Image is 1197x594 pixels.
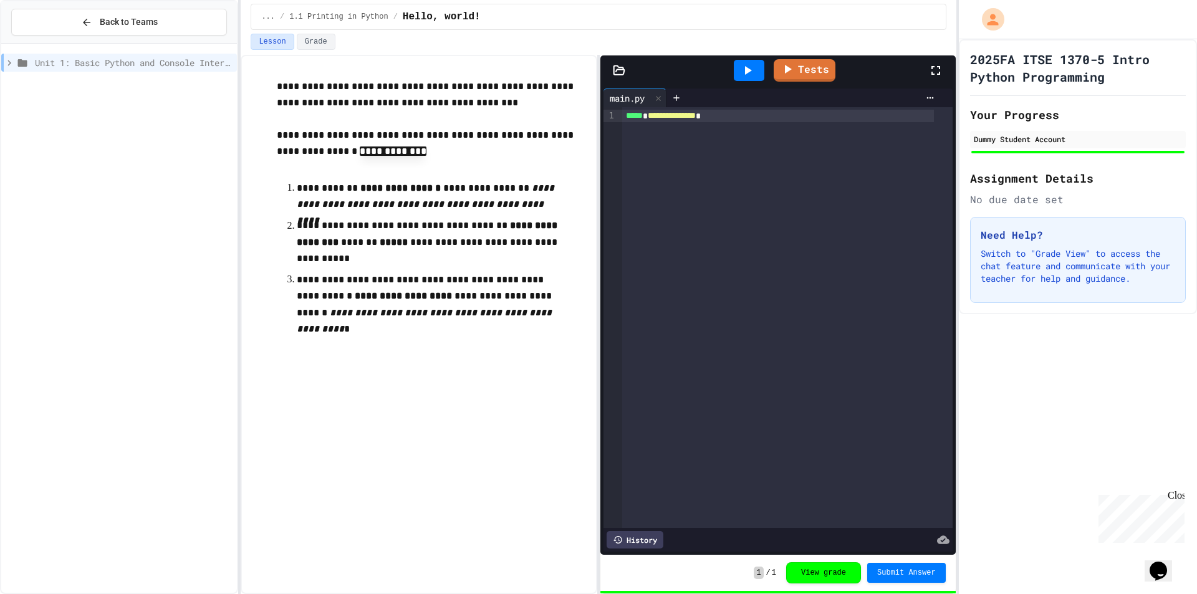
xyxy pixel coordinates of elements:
div: Chat with us now!Close [5,5,86,79]
a: Tests [774,59,835,82]
div: My Account [969,5,1007,34]
h2: Assignment Details [970,170,1186,187]
span: Back to Teams [100,16,158,29]
h3: Need Help? [981,228,1175,242]
div: Dummy Student Account [974,133,1182,145]
span: 1 [772,568,776,578]
div: 1 [603,110,616,122]
p: Switch to "Grade View" to access the chat feature and communicate with your teacher for help and ... [981,247,1175,285]
div: main.py [603,92,651,105]
button: Submit Answer [867,563,946,583]
h1: 2025FA ITSE 1370-5 Intro Python Programming [970,50,1186,85]
div: History [607,531,663,548]
button: Grade [297,34,335,50]
span: Hello, world! [403,9,481,24]
button: Back to Teams [11,9,227,36]
iframe: chat widget [1145,544,1185,582]
button: View grade [786,562,861,583]
span: Unit 1: Basic Python and Console Interaction [35,56,232,69]
div: No due date set [970,192,1186,207]
span: 1 [754,567,763,579]
button: Lesson [251,34,294,50]
span: ... [261,12,275,22]
h2: Your Progress [970,106,1186,123]
span: / [280,12,284,22]
iframe: chat widget [1094,490,1185,543]
span: / [393,12,398,22]
div: main.py [603,89,666,107]
span: 1.1 Printing in Python [289,12,388,22]
span: / [766,568,771,578]
span: Submit Answer [877,568,936,578]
